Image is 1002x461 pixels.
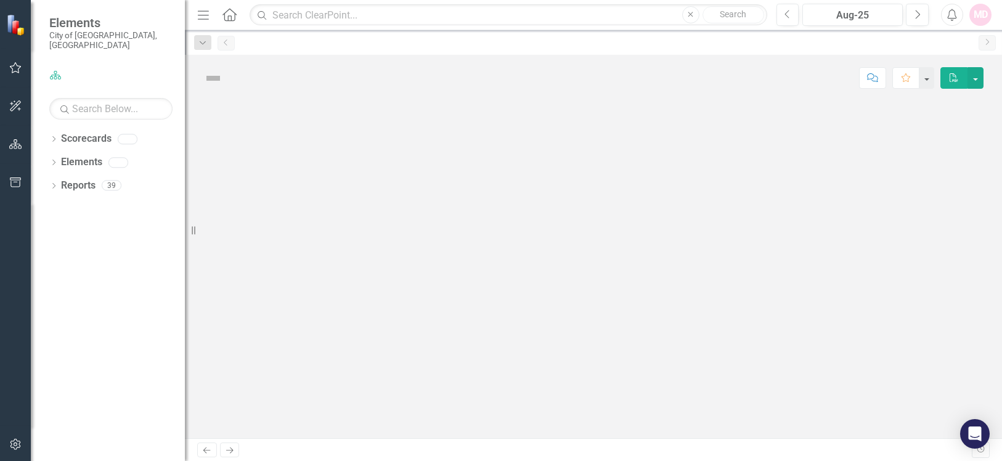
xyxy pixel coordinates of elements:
[102,181,121,191] div: 39
[250,4,767,26] input: Search ClearPoint...
[61,132,112,146] a: Scorecards
[802,4,903,26] button: Aug-25
[49,30,173,51] small: City of [GEOGRAPHIC_DATA], [GEOGRAPHIC_DATA]
[61,155,102,169] a: Elements
[960,419,990,449] div: Open Intercom Messenger
[969,4,992,26] button: MD
[49,15,173,30] span: Elements
[720,9,746,19] span: Search
[703,6,764,23] button: Search
[807,8,898,23] div: Aug-25
[6,14,28,35] img: ClearPoint Strategy
[203,68,223,88] img: Not Defined
[61,179,96,193] a: Reports
[49,98,173,120] input: Search Below...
